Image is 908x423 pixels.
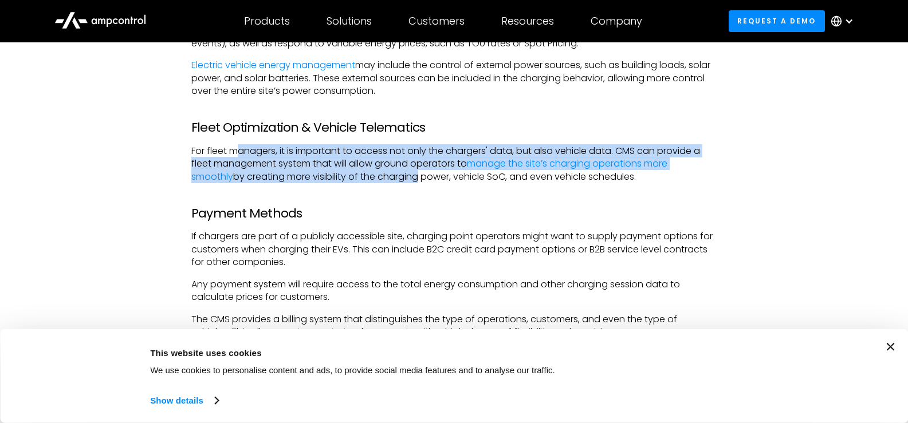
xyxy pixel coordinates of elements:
a: Show details [150,392,218,409]
div: Solutions [327,15,372,27]
p: Any payment system will require access to the total energy consumption and other charging session... [191,278,717,304]
a: Electric vehicle energy management [191,58,355,72]
div: Resources [501,15,554,27]
h3: Payment Methods [191,206,717,221]
a: Request a demo [729,10,825,31]
div: This website uses cookies [150,346,675,359]
a: manage the site’s charging operations more smoothly [191,157,667,183]
div: Products [244,15,290,27]
p: The CMS provides a billing system that distinguishes the type of operations, customers, and even ... [191,313,717,339]
div: Company [591,15,642,27]
div: Customers [408,15,465,27]
h3: Fleet Optimization & Vehicle Telematics [191,120,717,135]
button: Okay [701,343,865,376]
button: Close banner [886,343,894,351]
p: If chargers are part of a publicly accessible site, charging point operators might want to supply... [191,230,717,268]
p: For fleet managers, it is important to access not only the chargers' data, but also vehicle data.... [191,145,717,183]
span: We use cookies to personalise content and ads, to provide social media features and to analyse ou... [150,365,555,375]
p: may include the control of external power sources, such as building loads, solar power, and solar... [191,59,717,97]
